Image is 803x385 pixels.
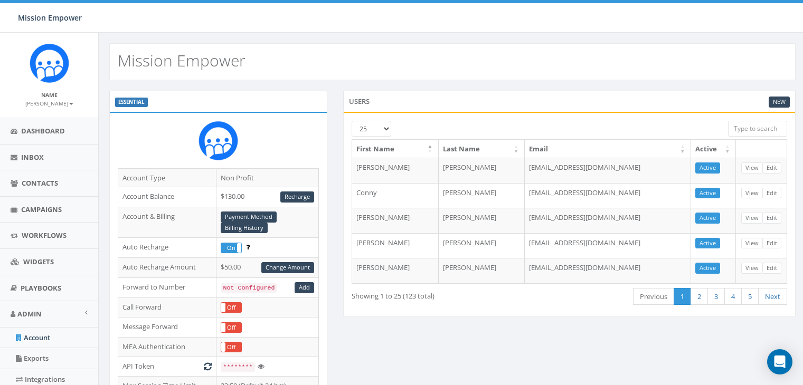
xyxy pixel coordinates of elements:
td: [PERSON_NAME] [439,158,525,183]
th: Active: activate to sort column ascending [691,140,736,158]
label: Off [221,342,241,352]
td: Non Profit [216,168,319,187]
h2: Mission Empower [118,52,245,69]
a: Recharge [280,191,314,203]
th: First Name: activate to sort column descending [352,140,438,158]
a: Edit [762,162,781,174]
td: Forward to Number [118,277,216,297]
span: Playbooks [21,283,61,293]
td: $130.00 [216,187,319,207]
td: [PERSON_NAME] [439,183,525,208]
a: View [741,238,763,249]
span: Workflows [22,230,67,240]
a: Previous [633,288,674,305]
td: [PERSON_NAME] [439,233,525,258]
td: Account & Billing [118,207,216,238]
td: $50.00 [216,257,319,277]
div: OnOff [221,243,241,253]
div: OnOff [221,302,241,313]
td: Account Type [118,168,216,187]
span: Enable to prevent campaign failure. [246,242,250,252]
a: 1 [674,288,691,305]
a: View [741,213,763,224]
a: [PERSON_NAME] [25,98,73,108]
a: Edit [762,263,781,274]
label: Off [221,323,241,332]
a: 4 [724,288,742,305]
td: Message Forward [118,317,216,338]
a: 5 [741,288,759,305]
div: Showing 1 to 25 (123 total) [352,287,524,301]
td: [PERSON_NAME] [439,258,525,283]
a: Add [295,282,314,293]
a: View [741,188,763,199]
a: Active [695,263,720,274]
div: OnOff [221,322,241,333]
td: [PERSON_NAME] [352,208,438,233]
span: Inbox [21,152,44,162]
td: [PERSON_NAME] [439,208,525,233]
a: New [769,97,790,108]
td: MFA Authentication [118,337,216,357]
th: Last Name: activate to sort column ascending [439,140,525,158]
span: Contacts [22,178,58,188]
small: [PERSON_NAME] [25,100,73,107]
div: Open Intercom Messenger [767,349,792,374]
a: Edit [762,188,781,199]
td: [PERSON_NAME] [352,158,438,183]
input: Type to search [728,121,787,137]
span: Mission Empower [18,13,82,23]
img: Rally_Corp_Icon_1.png [199,121,238,160]
small: Name [41,91,58,99]
span: Campaigns [21,205,62,214]
a: Active [695,238,720,249]
a: Change Amount [261,262,314,273]
td: Conny [352,183,438,208]
a: 3 [707,288,725,305]
td: Auto Recharge Amount [118,257,216,277]
a: View [741,263,763,274]
label: On [221,243,241,253]
td: Account Balance [118,187,216,207]
label: Off [221,303,241,312]
a: Active [695,188,720,199]
td: [EMAIL_ADDRESS][DOMAIN_NAME] [525,208,691,233]
span: Widgets [23,257,54,266]
a: Payment Method [221,211,277,223]
td: [EMAIL_ADDRESS][DOMAIN_NAME] [525,233,691,258]
code: Not Configured [221,283,277,293]
td: [PERSON_NAME] [352,258,438,283]
label: ESSENTIAL [115,98,148,107]
td: [EMAIL_ADDRESS][DOMAIN_NAME] [525,183,691,208]
img: Rally_Corp_Icon_1.png [30,43,69,83]
td: [EMAIL_ADDRESS][DOMAIN_NAME] [525,158,691,183]
td: Call Forward [118,297,216,317]
a: View [741,162,763,174]
span: Admin [17,309,42,319]
td: API Token [118,357,216,377]
i: Generate New Token [204,363,212,370]
a: Next [758,288,787,305]
td: [EMAIL_ADDRESS][DOMAIN_NAME] [525,258,691,283]
a: Active [695,213,720,224]
div: Users [343,91,796,112]
a: Active [695,162,720,174]
a: Edit [762,238,781,249]
a: Billing History [221,223,268,234]
a: 2 [691,288,708,305]
div: OnOff [221,342,241,352]
th: Email: activate to sort column ascending [525,140,691,158]
span: Dashboard [21,126,65,136]
td: Auto Recharge [118,238,216,258]
a: Edit [762,213,781,224]
td: [PERSON_NAME] [352,233,438,258]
